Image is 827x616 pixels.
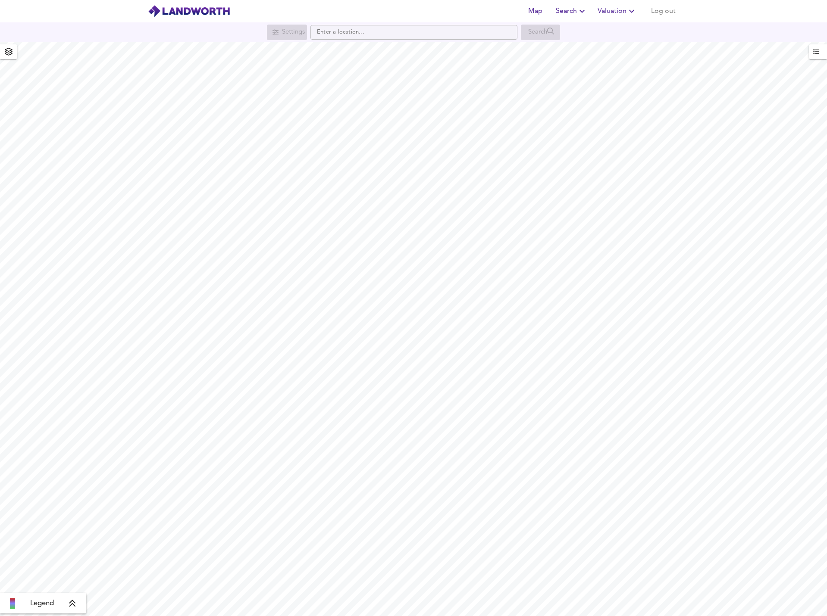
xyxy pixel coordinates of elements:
[267,25,307,40] div: Search for a location first or explore the map
[521,25,560,40] div: Search for a location first or explore the map
[525,5,545,17] span: Map
[651,5,676,17] span: Log out
[648,3,679,20] button: Log out
[148,5,230,18] img: logo
[556,5,587,17] span: Search
[552,3,591,20] button: Search
[310,25,517,40] input: Enter a location...
[521,3,549,20] button: Map
[594,3,640,20] button: Valuation
[598,5,637,17] span: Valuation
[30,598,54,609] span: Legend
